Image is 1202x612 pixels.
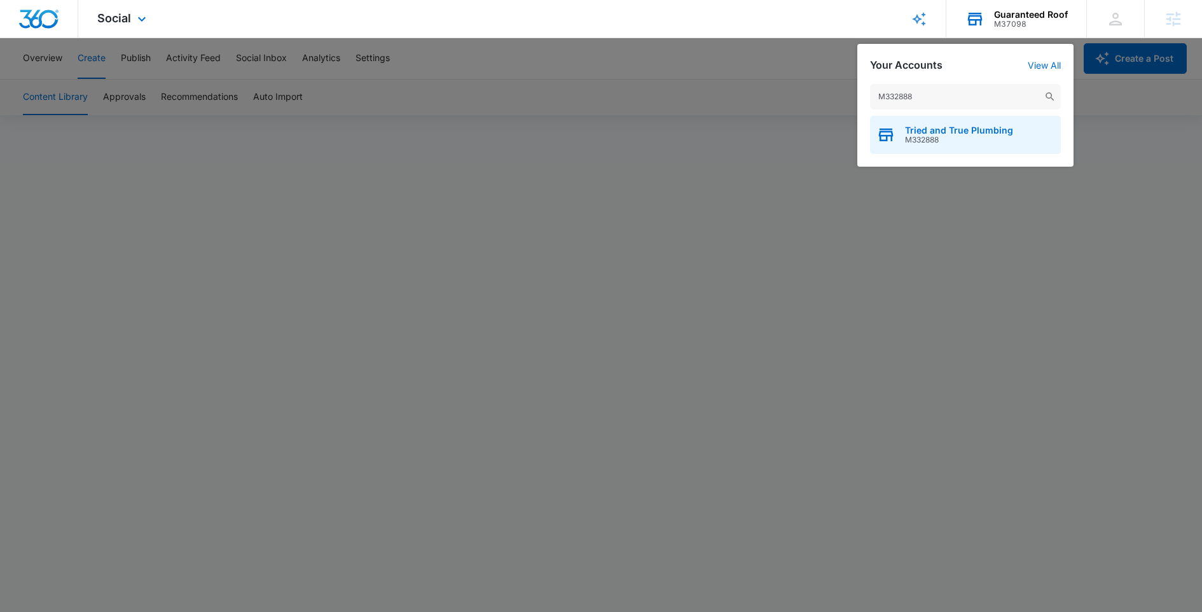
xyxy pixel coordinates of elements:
[905,136,1013,144] span: M332888
[905,125,1013,136] span: Tried and True Plumbing
[1028,60,1061,71] a: View All
[994,20,1068,29] div: account id
[994,10,1068,20] div: account name
[870,116,1061,154] button: Tried and True PlumbingM332888
[870,59,943,71] h2: Your Accounts
[97,11,131,25] span: Social
[870,84,1061,109] input: Search Accounts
